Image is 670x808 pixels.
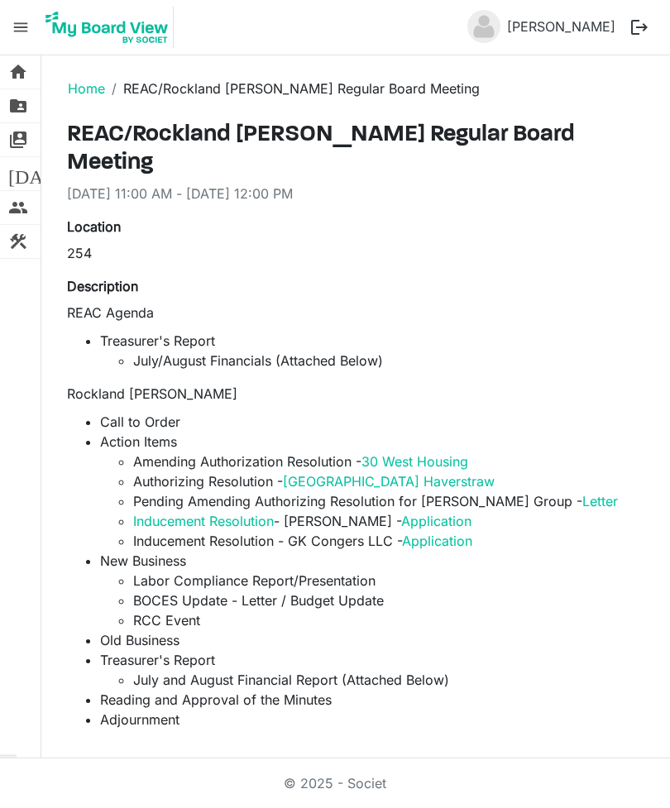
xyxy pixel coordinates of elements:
[133,531,638,551] li: Inducement Resolution - GK Congers LLC -
[67,184,638,203] div: [DATE] 11:00 AM - [DATE] 12:00 PM
[133,610,638,630] li: RCC Event
[8,191,28,224] span: people
[133,571,638,590] li: Labor Compliance Report/Presentation
[500,10,622,43] a: [PERSON_NAME]
[402,533,472,549] a: Application
[284,775,386,791] a: © 2025 - Societ
[582,493,618,509] a: Letter
[41,7,180,48] a: My Board View Logo
[100,432,638,551] li: Action Items
[67,243,638,263] div: 254
[100,630,638,650] li: Old Business
[100,650,638,690] li: Treasurer's Report
[622,10,657,45] button: logout
[283,473,495,490] a: [GEOGRAPHIC_DATA] Haverstraw
[401,513,471,529] a: Application
[67,276,138,296] label: Description
[67,303,638,323] p: REAC Agenda
[8,225,28,258] span: construction
[133,351,638,371] li: July/August Financials (Attached Below)
[133,471,638,491] li: Authorizing Resolution -
[41,7,174,48] img: My Board View Logo
[133,670,638,690] li: July and August Financial Report (Attached Below)
[67,384,638,404] p: Rockland [PERSON_NAME]
[67,122,638,177] h3: REAC/Rockland [PERSON_NAME] Regular Board Meeting
[68,80,105,97] a: Home
[100,331,638,371] li: Treasurer's Report
[8,123,28,156] span: switch_account
[105,79,480,98] li: REAC/Rockland [PERSON_NAME] Regular Board Meeting
[67,217,121,237] label: Location
[133,590,638,610] li: BOCES Update - Letter / Budget Update
[133,491,638,511] li: Pending Amending Authorizing Resolution for [PERSON_NAME] Group -
[133,452,638,471] li: Amending Authorization Resolution -
[100,551,638,630] li: New Business
[8,89,28,122] span: folder_shared
[100,710,638,729] li: Adjournment
[361,453,468,470] a: 30 West Housing
[5,12,36,43] span: menu
[133,511,638,531] li: - [PERSON_NAME] -
[8,55,28,88] span: home
[467,10,500,43] img: no-profile-picture.svg
[133,513,274,529] a: Inducement Resolution
[100,690,638,710] li: Reading and Approval of the Minutes
[100,412,638,432] li: Call to Order
[8,157,72,190] span: [DATE]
